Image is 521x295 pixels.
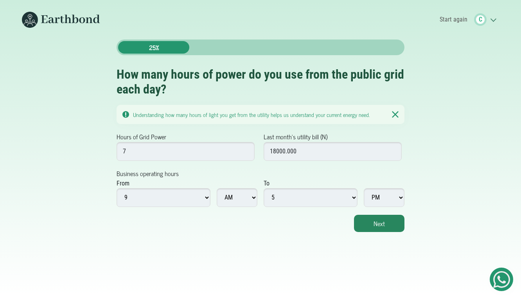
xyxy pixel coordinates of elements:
[479,15,482,24] span: C
[264,142,402,161] input: 15000
[117,169,179,178] label: Business operating hours
[117,179,129,188] div: From
[117,132,166,141] label: Hours of Grid Power
[118,41,189,54] div: 25%
[264,132,327,141] label: Last month's utility bill (N)
[117,67,404,97] h2: How many hours of power do you use from the public grid each day?
[392,111,399,118] img: Notication Pane Close Icon
[122,111,129,118] img: Notication Pane Caution Icon
[22,12,100,28] img: Earthbond's long logo for desktop view
[354,215,404,232] button: Next
[437,13,470,26] a: Start again
[133,110,370,119] small: Understanding how many hours of light you get from the utility helps us understand your current e...
[264,179,269,188] div: To
[493,271,510,288] img: Get Started On Earthbond Via Whatsapp
[117,142,255,161] input: 5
